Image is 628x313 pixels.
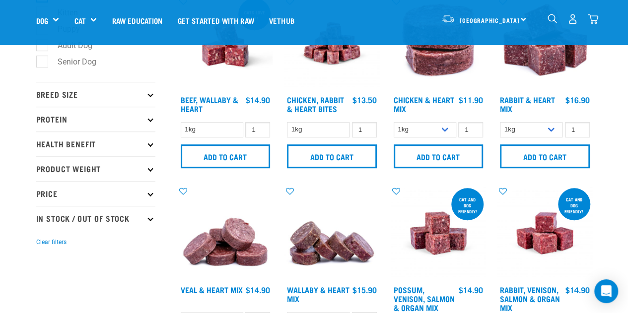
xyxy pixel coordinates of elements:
[458,122,483,137] input: 1
[460,18,520,22] span: [GEOGRAPHIC_DATA]
[394,97,454,111] a: Chicken & Heart Mix
[441,14,455,23] img: van-moving.png
[451,192,484,219] div: cat and dog friendly!
[284,186,379,281] img: 1093 Wallaby Heart Medallions 01
[500,144,590,168] input: Add to cart
[548,14,557,23] img: home-icon-1@2x.png
[36,82,155,107] p: Breed Size
[352,285,377,294] div: $15.90
[36,15,48,26] a: Dog
[36,238,67,247] button: Clear filters
[36,107,155,131] p: Protein
[74,15,85,26] a: Cat
[42,56,100,68] label: Senior Dog
[588,14,598,24] img: home-icon@2x.png
[246,285,270,294] div: $14.90
[565,122,590,137] input: 1
[36,131,155,156] p: Health Benefit
[567,14,578,24] img: user.png
[246,95,270,104] div: $14.90
[36,156,155,181] p: Product Weight
[558,192,590,219] div: Cat and dog friendly!
[352,95,377,104] div: $13.50
[178,186,273,281] img: 1152 Veal Heart Medallions 01
[459,95,483,104] div: $11.90
[565,285,590,294] div: $14.90
[181,287,243,292] a: Veal & Heart Mix
[36,181,155,206] p: Price
[42,39,96,52] label: Adult Dog
[594,279,618,303] div: Open Intercom Messenger
[497,186,592,281] img: Rabbit Venison Salmon Organ 1688
[287,287,349,301] a: Wallaby & Heart Mix
[394,144,484,168] input: Add to cart
[500,97,555,111] a: Rabbit & Heart Mix
[287,97,344,111] a: Chicken, Rabbit & Heart Bites
[459,285,483,294] div: $14.90
[245,122,270,137] input: 1
[181,97,238,111] a: Beef, Wallaby & Heart
[352,122,377,137] input: 1
[287,144,377,168] input: Add to cart
[394,287,455,310] a: Possum, Venison, Salmon & Organ Mix
[170,0,262,40] a: Get started with Raw
[500,287,560,310] a: Rabbit, Venison, Salmon & Organ Mix
[391,186,486,281] img: Possum Venison Salmon Organ 1626
[36,206,155,231] p: In Stock / Out Of Stock
[181,144,271,168] input: Add to cart
[565,95,590,104] div: $16.90
[262,0,302,40] a: Vethub
[104,0,170,40] a: Raw Education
